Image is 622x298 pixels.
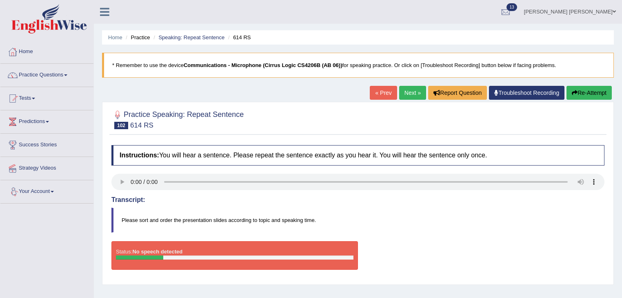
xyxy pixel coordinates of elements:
span: 13 [506,3,517,11]
strong: No speech detected [132,249,182,255]
a: Home [0,40,93,61]
span: 102 [114,122,128,129]
a: Success Stories [0,134,93,154]
h4: Transcript: [111,196,604,204]
button: Report Question [428,86,487,100]
blockquote: * Remember to use the device for speaking practice. Or click on [Troubleshoot Recording] button b... [102,53,614,78]
div: Status: [111,241,358,270]
button: Re-Attempt [566,86,612,100]
small: 614 RS [130,121,153,129]
li: Practice [124,34,150,41]
a: Strategy Videos [0,157,93,177]
a: Next » [399,86,426,100]
a: Home [108,34,122,40]
h4: You will hear a sentence. Please repeat the sentence exactly as you hear it. You will hear the se... [111,145,604,166]
a: Tests [0,87,93,108]
blockquote: Please sort and order the presentation slides according to topic and speaking time. [111,208,604,233]
a: Your Account [0,180,93,201]
a: Troubleshoot Recording [489,86,564,100]
b: Instructions: [120,152,159,159]
a: Speaking: Repeat Sentence [158,34,224,40]
a: Practice Questions [0,64,93,84]
li: 614 RS [226,34,251,41]
a: Predictions [0,110,93,131]
b: Communications - Microphone (Cirrus Logic CS4206B (AB 06)) [184,62,342,68]
h2: Practice Speaking: Repeat Sentence [111,109,244,129]
a: « Prev [370,86,397,100]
